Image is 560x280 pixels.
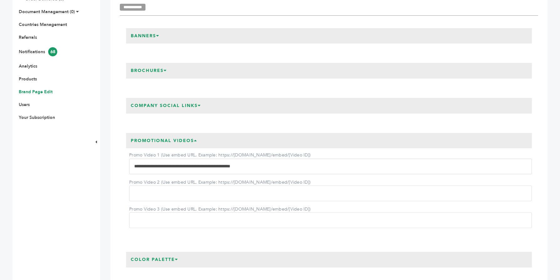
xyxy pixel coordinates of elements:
[19,115,55,120] a: Your Subscription
[19,34,37,40] a: Referrals
[126,252,183,267] h3: Color Palette
[19,63,37,69] a: Analytics
[19,89,53,95] a: Brand Page Edit
[126,28,164,44] h3: Banners
[129,152,311,158] label: Promo Video 1 (Use embed URL. Example: https://[DOMAIN_NAME]/embed/[Video ID])
[19,22,67,28] a: Countries Management
[48,47,57,56] span: 68
[19,49,57,55] a: Notifications68
[126,133,202,149] h3: Promotional Videos
[19,76,37,82] a: Products
[126,63,172,79] h3: Brochures
[19,9,75,15] a: Document Management (0)
[129,206,311,212] label: Promo Video 3 (Use embed URL. Example: https://[DOMAIN_NAME]/embed/[Video ID])
[126,98,206,114] h3: Company Social Links
[129,179,311,186] label: Promo Video 2 (Use embed URL. Example: https://[DOMAIN_NAME]/embed/[Video ID])
[19,102,30,108] a: Users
